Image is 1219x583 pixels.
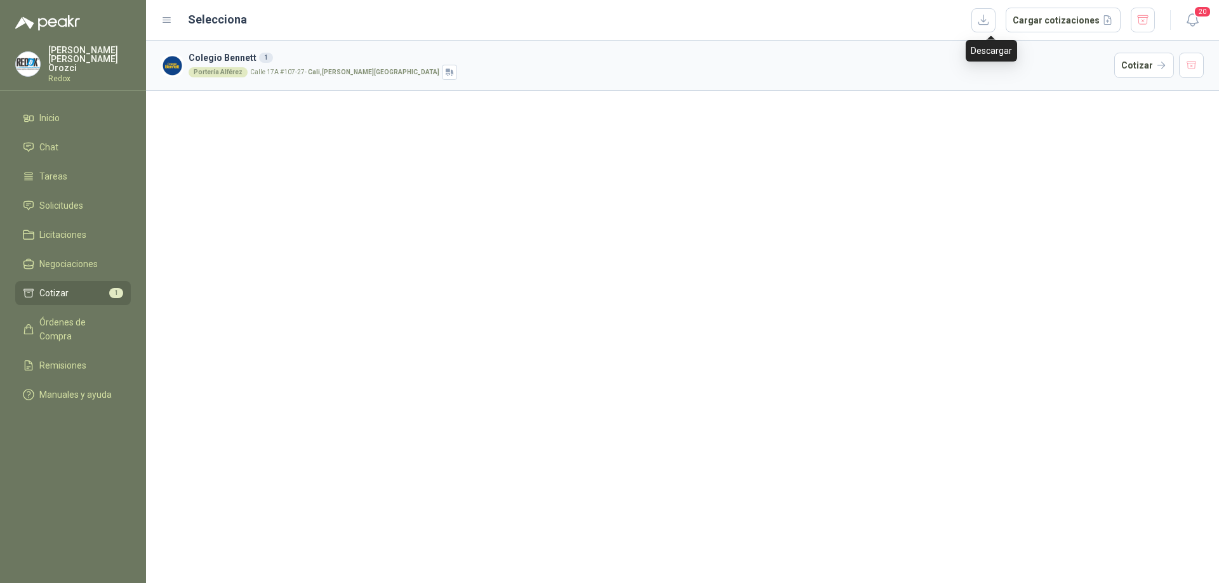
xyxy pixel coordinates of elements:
[39,388,112,402] span: Manuales y ayuda
[15,223,131,247] a: Licitaciones
[15,353,131,377] a: Remisiones
[259,53,273,63] div: 1
[15,383,131,407] a: Manuales y ayuda
[39,199,83,213] span: Solicitudes
[39,286,69,300] span: Cotizar
[39,169,67,183] span: Tareas
[1006,8,1121,33] button: Cargar cotizaciones
[188,11,247,29] h2: Selecciona
[189,51,1109,65] h3: Colegio Bennett
[15,281,131,305] a: Cotizar1
[48,75,131,82] p: Redox
[966,40,1017,62] div: Descargar
[1181,9,1204,32] button: 20
[39,228,86,242] span: Licitaciones
[39,111,60,125] span: Inicio
[16,52,40,76] img: Company Logo
[1194,6,1211,18] span: 20
[15,252,131,276] a: Negociaciones
[48,46,131,72] p: [PERSON_NAME] [PERSON_NAME] Orozci
[39,257,98,271] span: Negociaciones
[15,106,131,130] a: Inicio
[39,315,119,343] span: Órdenes de Compra
[109,288,123,298] span: 1
[39,140,58,154] span: Chat
[1114,53,1174,78] button: Cotizar
[250,69,439,75] p: Calle 17A #107-27 -
[15,193,131,218] a: Solicitudes
[308,69,439,75] strong: Cali , [PERSON_NAME][GEOGRAPHIC_DATA]
[189,67,248,77] div: Portería Alférez
[15,310,131,348] a: Órdenes de Compra
[39,358,86,372] span: Remisiones
[15,15,80,30] img: Logo peakr
[15,164,131,188] a: Tareas
[15,135,131,159] a: Chat
[161,55,183,77] img: Company Logo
